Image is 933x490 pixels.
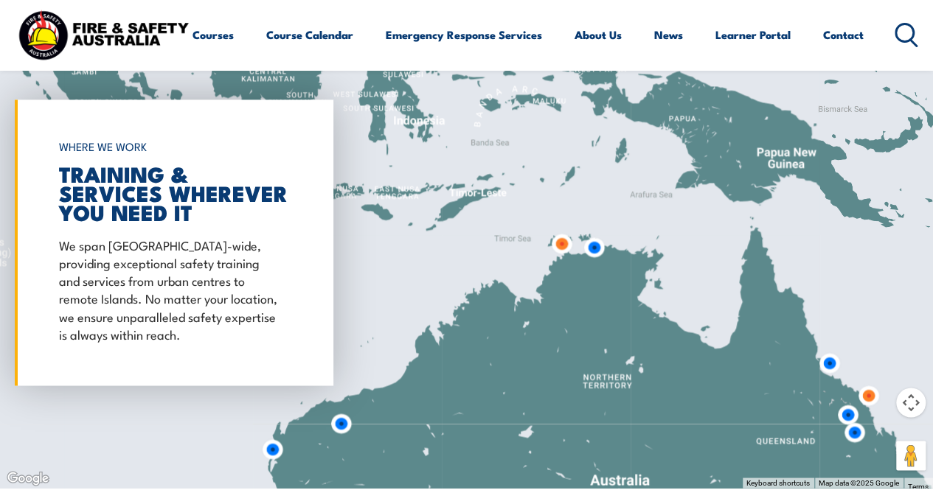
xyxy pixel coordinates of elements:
a: Emergency Response Services [386,17,542,52]
a: Learner Portal [715,17,791,52]
a: News [654,17,683,52]
h6: WHERE WE WORK [59,133,282,160]
a: Contact [823,17,864,52]
span: Map data ©2025 Google [819,478,899,486]
p: We span [GEOGRAPHIC_DATA]-wide, providing exceptional safety training and services from urban cen... [59,236,282,342]
a: Terms [908,482,929,490]
a: About Us [575,17,622,52]
button: Drag Pegman onto the map to open Street View [896,441,926,470]
button: Map camera controls [896,388,926,417]
a: Courses [193,17,234,52]
a: Open this area in Google Maps (opens a new window) [4,469,52,488]
h2: TRAINING & SERVICES WHEREVER YOU NEED IT [59,164,282,221]
img: Google [4,469,52,488]
button: Keyboard shortcuts [746,477,810,488]
a: Course Calendar [266,17,353,52]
